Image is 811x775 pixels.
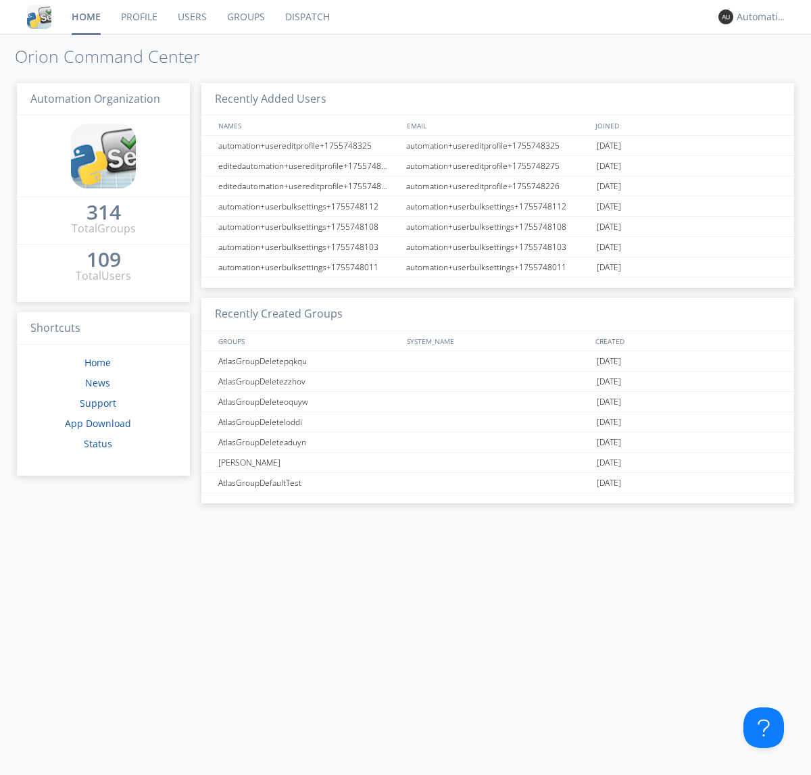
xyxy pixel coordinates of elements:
[30,91,160,106] span: Automation Organization
[403,176,593,196] div: automation+usereditprofile+1755748226
[215,331,400,351] div: GROUPS
[201,298,794,331] h3: Recently Created Groups
[737,10,787,24] div: Automation+atlas0027
[403,237,593,257] div: automation+userbulksettings+1755748103
[597,351,621,372] span: [DATE]
[597,412,621,432] span: [DATE]
[201,432,794,453] a: AtlasGroupDeleteaduyn[DATE]
[201,176,794,197] a: editedautomation+usereditprofile+1755748226automation+usereditprofile+1755748226[DATE]
[597,453,621,473] span: [DATE]
[215,432,402,452] div: AtlasGroupDeleteaduyn
[71,124,136,189] img: cddb5a64eb264b2086981ab96f4c1ba7
[215,176,402,196] div: editedautomation+usereditprofile+1755748226
[597,473,621,493] span: [DATE]
[403,257,593,277] div: automation+userbulksettings+1755748011
[87,205,121,221] a: 314
[215,392,402,411] div: AtlasGroupDeleteoquyw
[592,116,781,135] div: JOINED
[403,197,593,216] div: automation+userbulksettings+1755748112
[201,217,794,237] a: automation+userbulksettings+1755748108automation+userbulksettings+1755748108[DATE]
[215,453,402,472] div: [PERSON_NAME]
[215,473,402,493] div: AtlasGroupDefaultTest
[215,197,402,216] div: automation+userbulksettings+1755748112
[87,205,121,219] div: 314
[201,372,794,392] a: AtlasGroupDeletezzhov[DATE]
[597,217,621,237] span: [DATE]
[17,312,190,345] h3: Shortcuts
[201,351,794,372] a: AtlasGroupDeletepqkqu[DATE]
[403,217,593,236] div: automation+userbulksettings+1755748108
[201,473,794,493] a: AtlasGroupDefaultTest[DATE]
[87,253,121,268] a: 109
[597,257,621,278] span: [DATE]
[215,351,402,371] div: AtlasGroupDeletepqkqu
[87,253,121,266] div: 109
[597,432,621,453] span: [DATE]
[215,156,402,176] div: editedautomation+usereditprofile+1755748275
[597,176,621,197] span: [DATE]
[215,116,400,135] div: NAMES
[597,372,621,392] span: [DATE]
[597,156,621,176] span: [DATE]
[215,412,402,432] div: AtlasGroupDeleteloddi
[403,156,593,176] div: automation+usereditprofile+1755748275
[403,136,593,155] div: automation+usereditprofile+1755748325
[403,116,592,135] div: EMAIL
[201,392,794,412] a: AtlasGroupDeleteoquyw[DATE]
[201,453,794,473] a: [PERSON_NAME][DATE]
[201,237,794,257] a: automation+userbulksettings+1755748103automation+userbulksettings+1755748103[DATE]
[72,221,136,236] div: Total Groups
[597,197,621,217] span: [DATE]
[597,136,621,156] span: [DATE]
[403,331,592,351] div: SYSTEM_NAME
[215,136,402,155] div: automation+usereditprofile+1755748325
[597,237,621,257] span: [DATE]
[718,9,733,24] img: 373638.png
[215,237,402,257] div: automation+userbulksettings+1755748103
[85,376,110,389] a: News
[215,217,402,236] div: automation+userbulksettings+1755748108
[201,257,794,278] a: automation+userbulksettings+1755748011automation+userbulksettings+1755748011[DATE]
[201,156,794,176] a: editedautomation+usereditprofile+1755748275automation+usereditprofile+1755748275[DATE]
[27,5,51,29] img: cddb5a64eb264b2086981ab96f4c1ba7
[201,83,794,116] h3: Recently Added Users
[84,437,112,450] a: Status
[215,372,402,391] div: AtlasGroupDeletezzhov
[65,417,131,430] a: App Download
[76,268,131,284] div: Total Users
[80,397,116,409] a: Support
[201,197,794,217] a: automation+userbulksettings+1755748112automation+userbulksettings+1755748112[DATE]
[84,356,111,369] a: Home
[743,707,784,748] iframe: Toggle Customer Support
[201,136,794,156] a: automation+usereditprofile+1755748325automation+usereditprofile+1755748325[DATE]
[201,412,794,432] a: AtlasGroupDeleteloddi[DATE]
[597,392,621,412] span: [DATE]
[215,257,402,277] div: automation+userbulksettings+1755748011
[592,331,781,351] div: CREATED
